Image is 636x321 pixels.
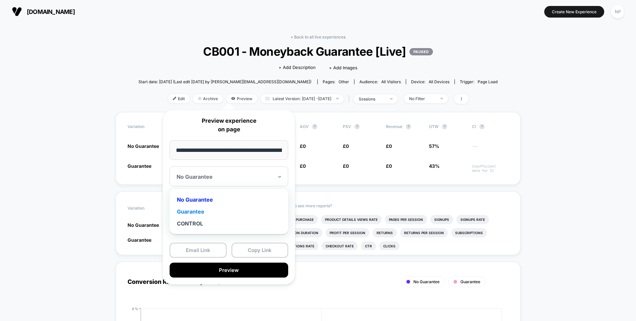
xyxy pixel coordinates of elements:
span: Insufficient data for CI [472,164,508,173]
span: Variation [128,203,164,213]
button: Create New Experience [544,6,604,18]
span: Guarantee [128,163,151,169]
span: 0 [303,163,306,169]
li: Signups Rate [456,215,489,224]
span: --- [472,144,508,149]
li: Checkout Rate [322,241,358,251]
span: No Guarantee [128,222,159,228]
button: Email Link [170,243,227,258]
span: Archive [193,94,223,103]
p: PAUSED [409,48,433,55]
span: 0 [346,163,349,169]
span: + Add Description [279,64,316,71]
tspan: 4 % [132,306,138,310]
button: ? [312,124,317,129]
span: CI [472,124,508,129]
div: Trigger: [460,79,498,84]
span: CB001 - Moneyback Guarantee [Live] [156,44,479,58]
span: all devices [429,79,450,84]
span: No Guarantee [413,279,440,284]
img: end [390,98,393,99]
span: 57% [429,143,439,149]
img: Visually logo [12,7,22,17]
button: ? [479,124,485,129]
span: Revenue [386,124,402,129]
span: £ [343,143,349,149]
button: [DOMAIN_NAME] [10,6,77,17]
img: calendar [266,97,269,100]
div: Audience: [359,79,401,84]
button: ? [354,124,360,129]
button: NP [609,5,626,19]
span: £ [386,143,392,149]
li: Returns Per Session [400,228,448,237]
li: Ctr [361,241,376,251]
span: + Add Images [329,65,357,70]
li: Pages Per Session [385,215,427,224]
span: | [347,94,354,104]
div: No Guarantee [173,194,285,206]
span: Edit [168,94,190,103]
span: £ [386,163,392,169]
li: Product Details Views Rate [321,215,382,224]
span: 0 [346,143,349,149]
div: NP [611,5,624,18]
div: CONTROL [173,218,285,229]
span: Page Load [478,79,498,84]
span: Start date: [DATE] (Last edit [DATE] by [PERSON_NAME][EMAIL_ADDRESS][DOMAIN_NAME]) [138,79,311,84]
div: Pages: [323,79,349,84]
img: edit [173,97,176,100]
div: Guarantee [173,206,285,218]
span: AOV [300,124,309,129]
div: No Filter [409,96,436,101]
span: other [339,79,349,84]
span: £ [300,143,306,149]
span: £ [343,163,349,169]
span: 43% [429,163,440,169]
button: ? [442,124,447,129]
p: Would like to see more reports? [273,203,508,208]
span: Guarantee [460,279,480,284]
li: Clicks [379,241,399,251]
span: Preview [226,94,257,103]
button: Preview [170,263,288,278]
img: end [198,97,201,100]
button: ? [406,124,411,129]
img: end [336,98,339,99]
img: end [441,98,443,99]
span: Guarantee [128,237,151,243]
span: [DOMAIN_NAME] [27,8,75,15]
span: Variation [128,124,164,129]
span: Device: [406,79,454,84]
li: Subscriptions [451,228,487,237]
li: Profit Per Session [326,228,369,237]
span: OTW [429,124,465,129]
li: Signups [430,215,453,224]
span: 0 [389,143,392,149]
span: All Visitors [381,79,401,84]
span: 0 [303,143,306,149]
span: Latest Version: [DATE] - [DATE] [261,94,344,103]
span: No Guarantee [128,143,159,149]
span: PSV [343,124,351,129]
li: Returns [373,228,397,237]
div: sessions [359,96,385,101]
p: Preview experience on page [170,117,288,134]
a: < Back to all live experiences [291,34,345,39]
button: Copy Link [232,243,289,258]
span: £ [300,163,306,169]
span: 0 [389,163,392,169]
